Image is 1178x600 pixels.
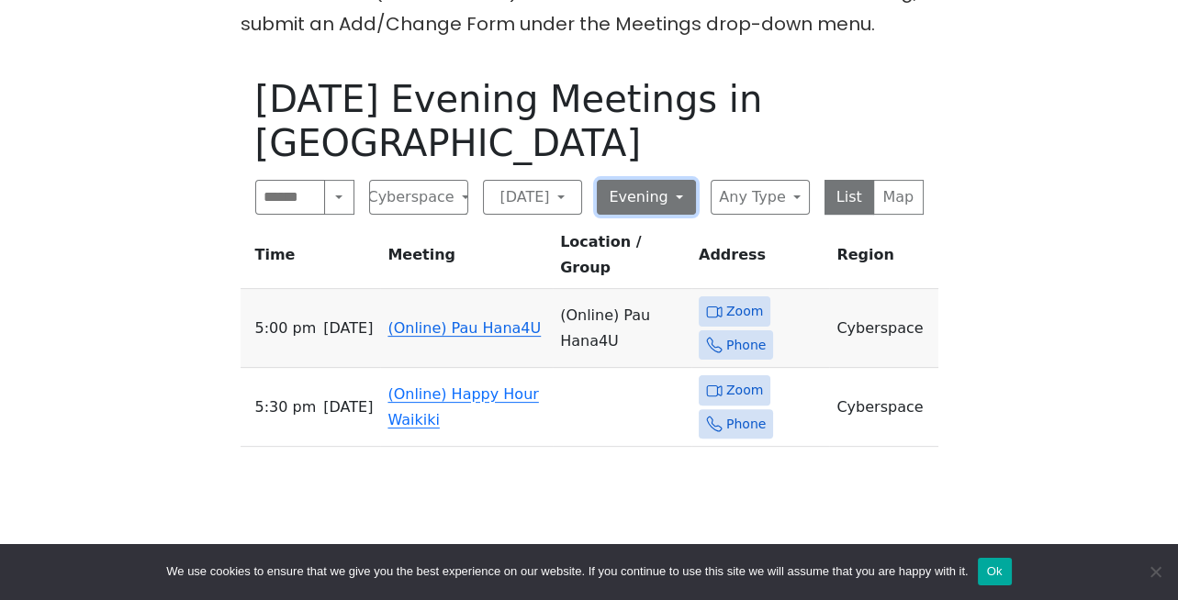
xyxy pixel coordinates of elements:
span: [DATE] [323,394,373,420]
span: Phone [726,413,766,436]
span: [DATE] [323,316,373,341]
button: [DATE] [483,180,582,215]
input: Search [255,180,326,215]
span: We use cookies to ensure that we give you the best experience on our website. If you continue to ... [166,562,968,581]
th: Meeting [380,229,553,289]
th: Region [829,229,937,289]
button: Map [873,180,924,215]
td: (Online) Pau Hana4U [553,289,691,368]
button: Evening [597,180,696,215]
span: Zoom [726,379,763,402]
a: (Online) Pau Hana4U [387,319,541,337]
td: Cyberspace [829,289,937,368]
span: 5:30 pm [255,394,317,420]
td: Cyberspace [829,368,937,447]
button: Cyberspace [369,180,468,215]
a: (Online) Happy Hour Waikiki [387,385,538,428]
span: 5:00 pm [255,316,317,341]
th: Location / Group [553,229,691,289]
span: Phone [726,334,766,357]
span: No [1146,562,1164,581]
span: Zoom [726,300,763,323]
button: Ok [978,558,1012,585]
th: Time [241,229,381,289]
th: Address [691,229,829,289]
button: Any Type [711,180,810,215]
button: List [825,180,875,215]
h1: [DATE] Evening Meetings in [GEOGRAPHIC_DATA] [255,77,924,165]
button: Search [324,180,353,215]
